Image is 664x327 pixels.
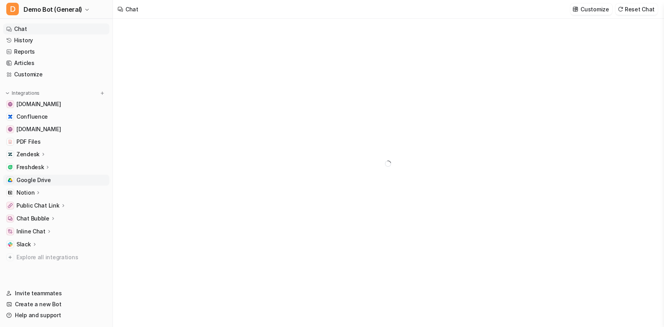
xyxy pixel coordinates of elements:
[6,3,19,15] span: D
[3,89,42,97] button: Integrations
[16,138,40,146] span: PDF Files
[3,58,109,69] a: Articles
[16,163,44,171] p: Freshdesk
[5,90,10,96] img: expand menu
[24,4,82,15] span: Demo Bot (General)
[8,165,13,170] img: Freshdesk
[8,114,13,119] img: Confluence
[3,23,109,34] a: Chat
[8,190,13,195] img: Notion
[8,102,13,107] img: www.atlassian.com
[3,136,109,147] a: PDF FilesPDF Files
[16,176,51,184] span: Google Drive
[581,5,609,13] p: Customize
[16,125,61,133] span: [DOMAIN_NAME]
[6,253,14,261] img: explore all integrations
[16,202,60,210] p: Public Chat Link
[3,111,109,122] a: ConfluenceConfluence
[615,4,658,15] button: Reset Chat
[16,189,34,197] p: Notion
[16,228,45,235] p: Inline Chat
[3,46,109,57] a: Reports
[8,203,13,208] img: Public Chat Link
[573,6,578,12] img: customize
[16,100,61,108] span: [DOMAIN_NAME]
[3,69,109,80] a: Customize
[8,242,13,247] img: Slack
[8,152,13,157] img: Zendesk
[16,215,49,222] p: Chat Bubble
[16,240,31,248] p: Slack
[8,229,13,234] img: Inline Chat
[12,90,40,96] p: Integrations
[8,178,13,182] img: Google Drive
[3,35,109,46] a: History
[100,90,105,96] img: menu_add.svg
[8,127,13,132] img: www.airbnb.com
[16,150,40,158] p: Zendesk
[16,251,106,264] span: Explore all integrations
[8,216,13,221] img: Chat Bubble
[3,288,109,299] a: Invite teammates
[618,6,623,12] img: reset
[16,113,48,121] span: Confluence
[3,124,109,135] a: www.airbnb.com[DOMAIN_NAME]
[3,99,109,110] a: www.atlassian.com[DOMAIN_NAME]
[8,139,13,144] img: PDF Files
[570,4,612,15] button: Customize
[3,175,109,186] a: Google DriveGoogle Drive
[3,252,109,263] a: Explore all integrations
[125,5,138,13] div: Chat
[3,310,109,321] a: Help and support
[3,299,109,310] a: Create a new Bot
